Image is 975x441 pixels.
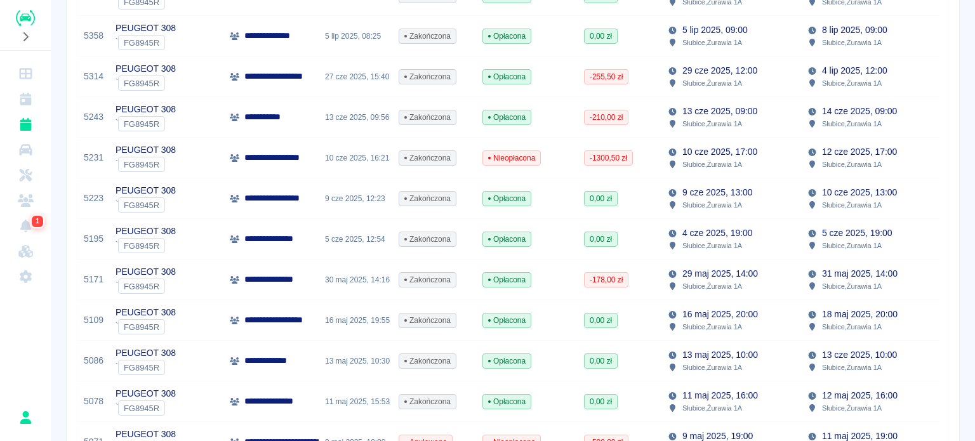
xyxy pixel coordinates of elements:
[16,10,35,26] a: Renthelp
[399,274,456,286] span: Zakończona
[483,152,540,164] span: Nieopłacona
[399,315,456,326] span: Zakończona
[399,193,456,204] span: Zakończona
[682,402,742,414] p: Słubice , Żurawia 1A
[822,227,892,240] p: 5 cze 2025, 19:00
[319,260,392,300] div: 30 maj 2025, 14:16
[116,400,176,416] div: `
[116,306,176,319] p: PEUGEOT 308
[483,274,531,286] span: Opłacona
[116,279,176,294] div: `
[483,234,531,245] span: Opłacona
[682,37,742,48] p: Słubice , Żurawia 1A
[682,186,752,199] p: 9 cze 2025, 13:00
[84,273,103,286] a: 5171
[822,159,882,170] p: Słubice , Żurawia 1A
[682,321,742,332] p: Słubice , Żurawia 1A
[822,362,882,373] p: Słubice , Żurawia 1A
[682,105,757,118] p: 13 cze 2025, 09:00
[483,315,531,326] span: Opłacona
[585,71,628,82] span: -255,50 zł
[319,381,392,422] div: 11 maj 2025, 15:53
[399,30,456,42] span: Zakończona
[682,227,752,240] p: 4 cze 2025, 19:00
[16,29,35,45] button: Rozwiń nawigację
[119,363,164,372] span: FG8945R
[33,215,42,228] span: 1
[116,35,176,50] div: `
[119,119,164,129] span: FG8945R
[84,232,103,246] a: 5195
[319,178,392,219] div: 9 cze 2025, 12:23
[682,280,742,292] p: Słubice , Żurawia 1A
[84,395,103,408] a: 5078
[822,240,882,251] p: Słubice , Żurawia 1A
[822,145,897,159] p: 12 cze 2025, 17:00
[5,86,46,112] a: Kalendarz
[682,267,758,280] p: 29 maj 2025, 14:00
[319,300,392,341] div: 16 maj 2025, 19:55
[822,105,897,118] p: 14 cze 2025, 09:00
[682,145,757,159] p: 10 cze 2025, 17:00
[116,346,176,360] p: PEUGEOT 308
[682,199,742,211] p: Słubice , Żurawia 1A
[585,112,628,123] span: -210,00 zł
[12,404,39,431] button: Rafał Płaza
[116,76,176,91] div: `
[119,201,164,210] span: FG8945R
[483,71,531,82] span: Opłacona
[116,360,176,375] div: `
[822,186,897,199] p: 10 cze 2025, 13:00
[116,265,176,279] p: PEUGEOT 308
[119,404,164,413] span: FG8945R
[822,64,887,77] p: 4 lip 2025, 12:00
[682,240,742,251] p: Słubice , Żurawia 1A
[116,197,176,213] div: `
[399,234,456,245] span: Zakończona
[399,152,456,164] span: Zakończona
[119,79,164,88] span: FG8945R
[822,321,882,332] p: Słubice , Żurawia 1A
[5,162,46,188] a: Serwisy
[682,308,758,321] p: 16 maj 2025, 20:00
[483,396,531,407] span: Opłacona
[116,238,176,253] div: `
[822,23,887,37] p: 8 lip 2025, 09:00
[585,396,617,407] span: 0,00 zł
[682,362,742,373] p: Słubice , Żurawia 1A
[84,29,103,43] a: 5358
[399,396,456,407] span: Zakończona
[319,56,392,97] div: 27 cze 2025, 15:40
[5,188,46,213] a: Klienci
[116,62,176,76] p: PEUGEOT 308
[119,322,164,332] span: FG8945R
[682,23,748,37] p: 5 lip 2025, 09:00
[822,77,882,89] p: Słubice , Żurawia 1A
[116,225,176,238] p: PEUGEOT 308
[116,387,176,400] p: PEUGEOT 308
[483,355,531,367] span: Opłacona
[682,348,758,362] p: 13 maj 2025, 10:00
[585,274,628,286] span: -178,00 zł
[319,138,392,178] div: 10 cze 2025, 16:21
[119,38,164,48] span: FG8945R
[483,112,531,123] span: Opłacona
[116,22,176,35] p: PEUGEOT 308
[116,157,176,172] div: `
[585,355,617,367] span: 0,00 zł
[822,199,882,211] p: Słubice , Żurawia 1A
[84,110,103,124] a: 5243
[5,264,46,289] a: Ustawienia
[483,193,531,204] span: Opłacona
[5,239,46,264] a: Widget WWW
[682,77,742,89] p: Słubice , Żurawia 1A
[822,348,897,362] p: 13 cze 2025, 10:00
[682,118,742,129] p: Słubice , Żurawia 1A
[84,354,103,367] a: 5086
[585,315,617,326] span: 0,00 zł
[116,143,176,157] p: PEUGEOT 308
[682,389,758,402] p: 11 maj 2025, 16:00
[399,71,456,82] span: Zakończona
[585,234,617,245] span: 0,00 zł
[319,341,392,381] div: 13 maj 2025, 10:30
